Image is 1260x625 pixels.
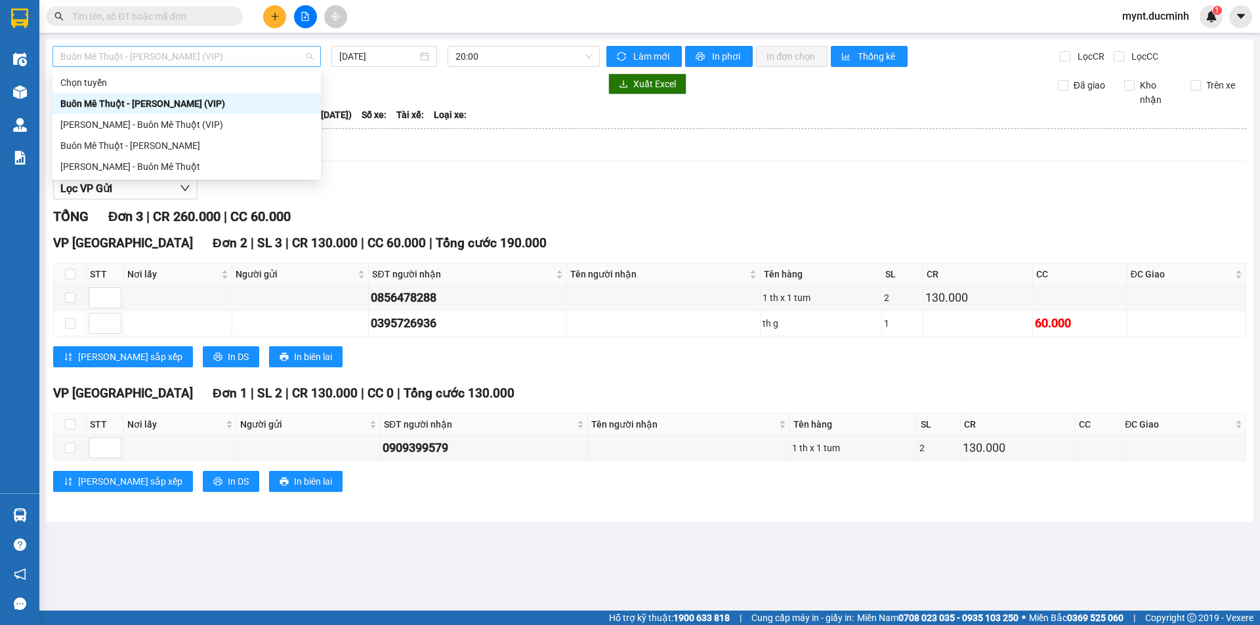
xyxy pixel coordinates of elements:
span: SĐT người nhận [384,417,574,432]
img: warehouse-icon [13,508,27,522]
span: CC 60.000 [367,235,426,251]
th: SL [917,414,961,435]
div: Buôn Mê Thuột - Hồ Chí Minh (VIP) [52,93,321,114]
span: Lọc CC [1126,49,1160,64]
div: Buôn Mê Thuột - [PERSON_NAME] (VIP) [60,96,313,111]
span: bar-chart [841,52,852,62]
span: ⚪️ [1022,615,1026,620]
span: copyright [1187,613,1196,622]
span: SL 3 [257,235,282,251]
button: file-add [294,5,317,28]
span: download [619,79,628,90]
button: printerIn biên lai [269,471,343,492]
sup: 1 [1213,6,1222,15]
span: Tên người nhận [570,267,747,281]
th: SL [882,264,923,285]
div: 2 [884,291,921,305]
div: 130.000 [963,439,1073,457]
span: search [54,12,64,21]
span: Làm mới [633,49,671,64]
div: Chọn tuyến [60,75,313,90]
span: Đã giao [1068,78,1110,92]
span: | [146,209,150,224]
button: printerIn DS [203,471,259,492]
span: Trên xe [1201,78,1240,92]
span: Số xe: [362,108,387,122]
input: 13/10/2025 [339,49,417,64]
span: printer [280,477,289,487]
span: aim [331,12,340,21]
span: Tổng cước 190.000 [436,235,547,251]
span: SL 2 [257,386,282,401]
th: STT [87,264,124,285]
span: Đơn 3 [108,209,143,224]
span: | [224,209,227,224]
div: Buôn Mê Thuột - [PERSON_NAME] [60,138,313,153]
span: CR 130.000 [292,386,358,401]
button: printerIn biên lai [269,346,343,367]
span: Đơn 1 [213,386,247,401]
span: caret-down [1235,10,1247,22]
th: CC [1076,414,1122,435]
span: sort-ascending [64,352,73,363]
div: 2 [919,441,958,455]
span: file-add [301,12,310,21]
span: down [180,183,190,193]
span: Xuất Excel [633,77,676,91]
span: [PERSON_NAME] sắp xếp [78,474,182,489]
span: CC 0 [367,386,394,401]
span: Tổng cước 130.000 [404,386,514,401]
button: bar-chartThống kê [831,46,908,67]
img: logo-vxr [11,9,28,28]
span: Buôn Mê Thuột - Hồ Chí Minh (VIP) [60,47,313,66]
div: 0395726936 [371,314,564,333]
div: 0909399579 [383,439,585,457]
div: [PERSON_NAME] - Buôn Mê Thuột [60,159,313,174]
button: Lọc VP Gửi [53,178,198,199]
span: CC 60.000 [230,209,291,224]
div: 1 th x 1 tum [792,441,915,455]
th: CR [923,264,1033,285]
div: Chọn tuyến [52,72,321,93]
strong: 0708 023 035 - 0935 103 250 [898,613,1018,623]
span: VP [GEOGRAPHIC_DATA] [53,386,193,401]
span: | [1133,611,1135,625]
span: Tên người nhận [591,417,776,432]
span: Người gửi [240,417,367,432]
span: Loại xe: [434,108,467,122]
span: Thống kê [858,49,897,64]
button: caret-down [1229,5,1252,28]
div: 1 th x 1 tum [763,291,880,305]
td: 0909399579 [381,435,588,461]
button: plus [263,5,286,28]
img: warehouse-icon [13,85,27,99]
span: printer [213,477,222,487]
div: Hồ Chí Minh - Buôn Mê Thuột [52,156,321,177]
span: CR 260.000 [153,209,220,224]
strong: 1900 633 818 [673,613,730,623]
span: ĐC Giao [1125,417,1232,432]
span: Miền Nam [857,611,1018,625]
span: | [361,235,364,251]
span: | [740,611,742,625]
span: SĐT người nhận [372,267,553,281]
div: 130.000 [925,289,1030,307]
button: aim [324,5,347,28]
span: | [251,235,254,251]
span: Lọc VP Gửi [60,180,112,197]
span: Cung cấp máy in - giấy in: [751,611,854,625]
button: printerIn DS [203,346,259,367]
span: VP [GEOGRAPHIC_DATA] [53,235,193,251]
span: Lọc CR [1072,49,1106,64]
th: STT [87,414,124,435]
span: | [361,386,364,401]
div: 1 [884,316,921,331]
span: In DS [228,350,249,364]
td: 0395726936 [369,311,567,336]
th: Tên hàng [790,414,917,435]
span: mynt.ducminh [1112,8,1200,24]
span: | [285,235,289,251]
div: 60.000 [1035,314,1125,333]
span: In biên lai [294,474,332,489]
span: printer [213,352,222,363]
